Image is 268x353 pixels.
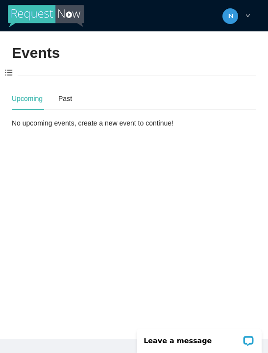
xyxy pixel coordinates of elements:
[12,118,256,128] div: No upcoming events, create a new event to continue!
[8,5,84,27] img: RequestNow
[222,8,238,24] img: 5007bee7c59ef8fc6bd867d4aa71cdfc
[12,43,60,63] h2: Events
[12,93,43,104] div: Upcoming
[58,93,72,104] div: Past
[130,322,268,353] iframe: LiveChat chat widget
[245,13,250,18] span: down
